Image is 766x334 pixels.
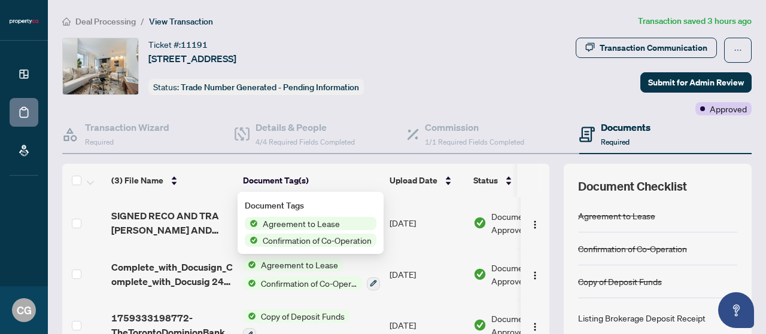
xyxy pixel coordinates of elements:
[148,38,208,51] div: Ticket #:
[530,220,540,229] img: Logo
[107,164,238,197] th: (3) File Name
[63,38,138,94] img: IMG-C12420932_1.jpg
[710,102,747,115] span: Approved
[473,174,498,187] span: Status
[578,178,687,195] span: Document Checklist
[578,209,655,222] div: Agreement to Lease
[245,217,258,230] img: Status Icon
[648,73,744,92] span: Submit for Admin Review
[576,38,717,58] button: Transaction Communication
[530,322,540,332] img: Logo
[385,164,469,197] th: Upload Date
[245,199,376,212] div: Document Tags
[525,265,545,284] button: Logo
[141,14,144,28] li: /
[578,275,662,288] div: Copy of Deposit Funds
[181,82,359,93] span: Trade Number Generated - Pending Information
[10,18,38,25] img: logo
[85,137,114,146] span: Required
[640,72,752,93] button: Submit for Admin Review
[243,277,256,290] img: Status Icon
[578,242,687,255] div: Confirmation of Co-Operation
[256,310,349,323] span: Copy of Deposit Funds
[256,277,362,290] span: Confirmation of Co-Operation
[149,16,213,27] span: View Transaction
[256,258,343,271] span: Agreement to Lease
[256,120,355,134] h4: Details & People
[75,16,136,27] span: Deal Processing
[111,174,163,187] span: (3) File Name
[734,46,742,54] span: ellipsis
[473,268,487,281] img: Document Status
[238,164,385,197] th: Document Tag(s)
[258,234,376,247] span: Confirmation of Co-Operation
[469,164,570,197] th: Status
[473,216,487,229] img: Document Status
[62,17,71,26] span: home
[181,39,208,50] span: 11191
[601,120,651,134] h4: Documents
[85,120,169,134] h4: Transaction Wizard
[245,234,258,247] img: Status Icon
[148,51,236,66] span: [STREET_ADDRESS]
[390,174,437,187] span: Upload Date
[243,258,380,290] button: Status IconAgreement to LeaseStatus IconConfirmation of Co-Operation
[17,302,32,318] span: CG
[600,38,707,57] div: Transaction Communication
[111,209,233,237] span: SIGNED RECO AND TRA [PERSON_NAME] AND [PERSON_NAME].pdf
[256,137,355,146] span: 4/4 Required Fields Completed
[243,310,256,323] img: Status Icon
[578,311,706,324] div: Listing Brokerage Deposit Receipt
[601,137,630,146] span: Required
[638,14,752,28] article: Transaction saved 3 hours ago
[425,120,524,134] h4: Commission
[111,260,233,289] span: Complete_with_Docusign_Complete_with_Docusig 24 2.pdf
[425,137,524,146] span: 1/1 Required Fields Completed
[148,79,364,95] div: Status:
[718,292,754,328] button: Open asap
[385,249,469,300] td: [DATE]
[473,318,487,332] img: Document Status
[530,271,540,280] img: Logo
[525,213,545,232] button: Logo
[491,261,566,287] span: Document Approved
[243,258,256,271] img: Status Icon
[491,210,566,236] span: Document Approved
[385,197,469,249] td: [DATE]
[258,217,345,230] span: Agreement to Lease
